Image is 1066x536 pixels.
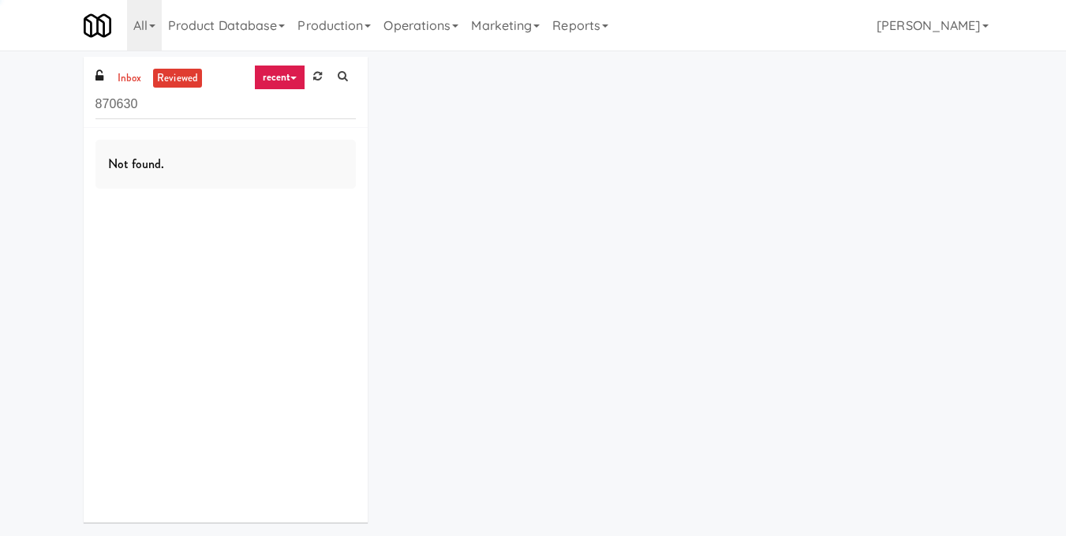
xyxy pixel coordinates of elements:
[108,155,165,173] span: Not found.
[153,69,202,88] a: reviewed
[254,65,306,90] a: recent
[95,90,356,119] input: Search vision orders
[114,69,146,88] a: inbox
[84,12,111,39] img: Micromart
